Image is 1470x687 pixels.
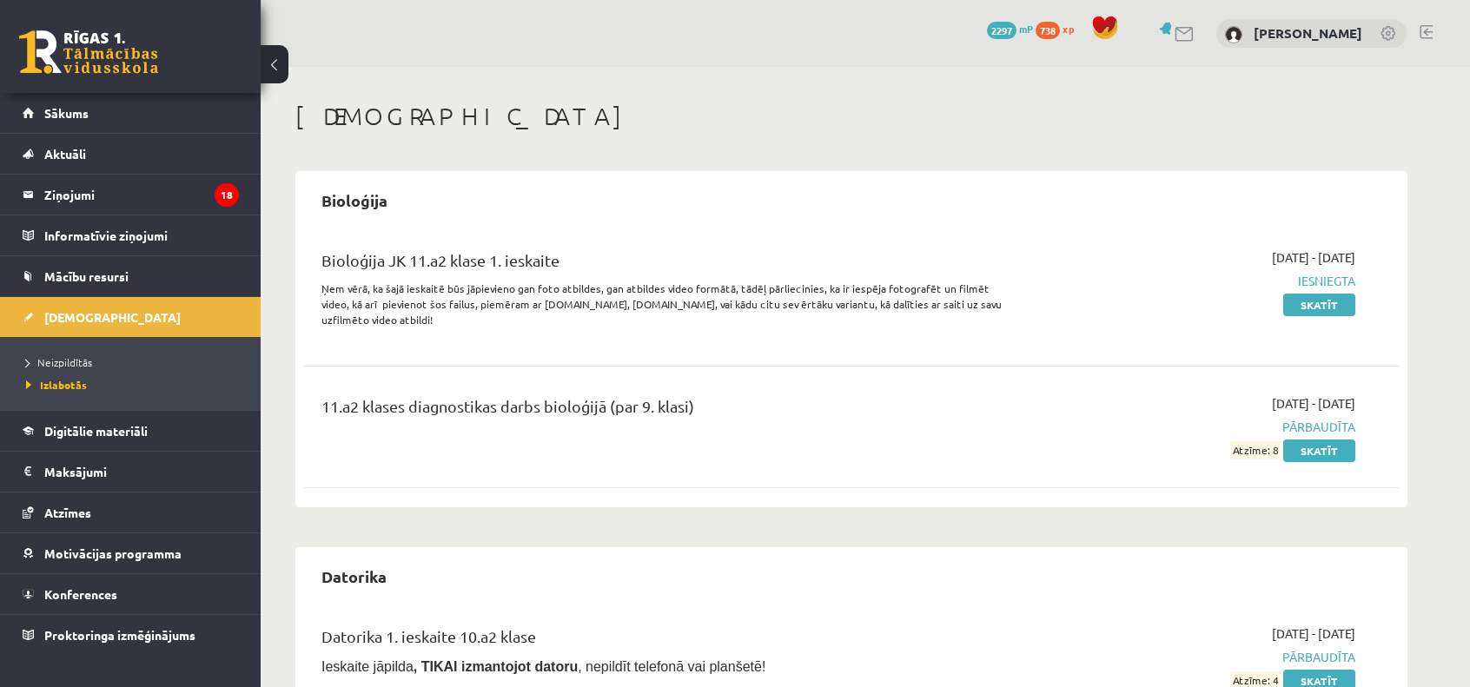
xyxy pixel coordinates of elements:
[44,505,91,520] span: Atzīmes
[321,248,1002,281] div: Bioloģija JK 11.a2 klase 1. ieskaite
[987,22,1016,39] span: 2297
[23,134,239,174] a: Aktuāli
[1230,441,1281,459] span: Atzīme: 8
[44,627,195,643] span: Proktoringa izmēģinājums
[23,215,239,255] a: Informatīvie ziņojumi
[26,355,92,369] span: Neizpildītās
[1036,22,1060,39] span: 738
[23,256,239,296] a: Mācību resursi
[23,533,239,573] a: Motivācijas programma
[295,102,1407,131] h1: [DEMOGRAPHIC_DATA]
[44,268,129,284] span: Mācību resursi
[1283,294,1355,316] a: Skatīt
[1063,22,1074,36] span: xp
[23,452,239,492] a: Maksājumi
[321,281,1002,327] p: Ņem vērā, ka šajā ieskaitē būs jāpievieno gan foto atbildes, gan atbildes video formātā, tādēļ pā...
[44,545,182,561] span: Motivācijas programma
[19,30,158,74] a: Rīgas 1. Tālmācības vidusskola
[23,574,239,614] a: Konferences
[44,215,239,255] legend: Informatīvie ziņojumi
[215,183,239,207] i: 18
[321,394,1002,426] div: 11.a2 klases diagnostikas darbs bioloģijā (par 9. klasi)
[1254,24,1362,42] a: [PERSON_NAME]
[1028,418,1355,436] span: Pārbaudīta
[1283,439,1355,462] a: Skatīt
[44,586,117,602] span: Konferences
[321,659,765,674] span: Ieskaite jāpilda , nepildīt telefonā vai planšetē!
[23,411,239,451] a: Digitālie materiāli
[23,175,239,215] a: Ziņojumi18
[321,624,1002,657] div: Datorika 1. ieskaite 10.a2 klase
[23,615,239,655] a: Proktoringa izmēģinājums
[44,452,239,492] legend: Maksājumi
[44,423,148,439] span: Digitālie materiāli
[26,378,87,392] span: Izlabotās
[1019,22,1033,36] span: mP
[44,175,239,215] legend: Ziņojumi
[23,93,239,133] a: Sākums
[1028,648,1355,666] span: Pārbaudīta
[44,105,89,121] span: Sākums
[44,309,181,325] span: [DEMOGRAPHIC_DATA]
[1272,394,1355,413] span: [DATE] - [DATE]
[26,354,243,370] a: Neizpildītās
[304,556,404,597] h2: Datorika
[26,377,243,393] a: Izlabotās
[304,180,405,221] h2: Bioloģija
[23,492,239,532] a: Atzīmes
[414,659,578,674] b: , TIKAI izmantojot datoru
[1225,26,1242,43] img: Annija Anna Streipa
[44,146,86,162] span: Aktuāli
[23,297,239,337] a: [DEMOGRAPHIC_DATA]
[1272,624,1355,643] span: [DATE] - [DATE]
[1272,248,1355,267] span: [DATE] - [DATE]
[1028,272,1355,290] span: Iesniegta
[1036,22,1083,36] a: 738 xp
[987,22,1033,36] a: 2297 mP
